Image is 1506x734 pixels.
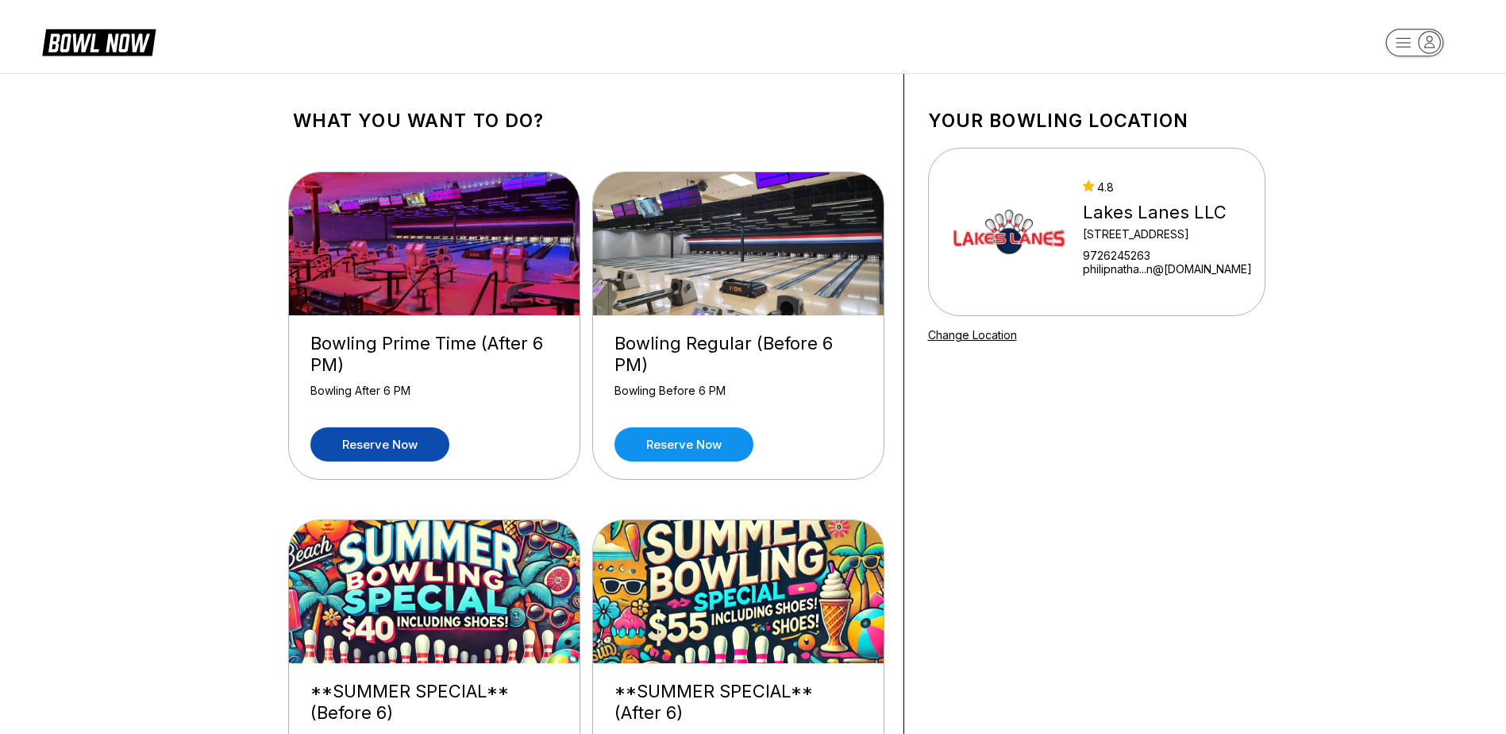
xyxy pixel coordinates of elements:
div: [STREET_ADDRESS] [1083,227,1252,241]
div: Bowling Regular (Before 6 PM) [614,333,862,376]
h1: Your bowling location [928,110,1265,132]
img: **SUMMER SPECIAL** (Before 6) [289,520,581,663]
div: Bowling After 6 PM [310,384,558,411]
div: **SUMMER SPECIAL** (Before 6) [310,681,558,724]
div: 9726245263 [1083,249,1252,262]
div: **SUMMER SPECIAL** (After 6) [614,681,862,724]
img: Lakes Lanes LLC [949,172,1069,292]
a: Change Location [928,328,1017,342]
div: Bowling Prime Time (After 6 PM) [310,333,558,376]
a: Reserve now [614,427,753,462]
div: Bowling Before 6 PM [614,384,862,411]
h1: What you want to do? [293,110,880,132]
div: 4.8 [1083,180,1252,194]
div: Lakes Lanes LLC [1083,202,1252,223]
img: Bowling Regular (Before 6 PM) [593,172,885,315]
a: philipnatha...n@[DOMAIN_NAME] [1083,262,1252,276]
a: Reserve now [310,427,449,462]
img: Bowling Prime Time (After 6 PM) [289,172,581,315]
img: **SUMMER SPECIAL** (After 6) [593,520,885,663]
